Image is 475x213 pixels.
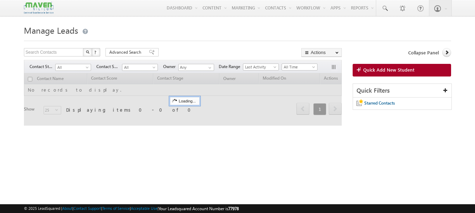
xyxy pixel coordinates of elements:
a: Quick Add New Student [353,64,451,76]
span: Collapse Panel [408,49,439,56]
span: Advanced Search [109,49,143,55]
a: All [55,64,91,71]
span: Your Leadsquared Account Number is [159,206,239,211]
span: Contact Stage [30,64,55,70]
a: About [62,206,72,211]
span: Date Range [219,64,243,70]
button: Actions [301,48,342,57]
span: Manage Leads [24,25,78,36]
a: All Time [282,64,317,71]
span: Quick Add New Student [363,67,415,73]
span: All Time [282,64,315,70]
div: Loading... [170,97,200,105]
span: Last Activity [243,64,277,70]
div: Quick Filters [353,84,452,98]
a: Show All Items [205,64,213,71]
a: Last Activity [243,64,279,71]
a: Terms of Service [102,206,130,211]
span: © 2025 LeadSquared | | | | | [24,205,239,212]
img: Search [86,50,89,54]
a: Acceptable Use [131,206,158,211]
span: Owner [163,64,178,70]
img: Custom Logo [24,2,53,14]
input: Type to Search [178,64,214,71]
span: ? [94,49,97,55]
span: Starred Contacts [364,100,395,106]
span: Contact Source [96,64,122,70]
a: Contact Support [73,206,101,211]
span: All [56,64,89,71]
a: All [122,64,158,71]
span: 77978 [228,206,239,211]
button: ? [92,48,100,56]
span: All [122,64,156,71]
